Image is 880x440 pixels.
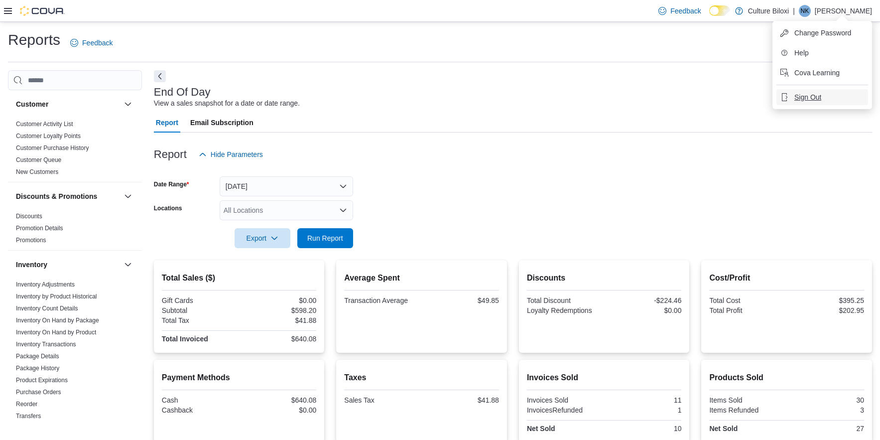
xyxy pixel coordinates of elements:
div: Discounts & Promotions [8,210,142,250]
div: 27 [789,425,864,433]
button: Inventory [122,259,134,271]
a: Product Expirations [16,377,68,384]
div: Transaction Average [344,296,419,304]
span: Purchase Orders [16,388,61,396]
strong: Net Sold [527,425,555,433]
a: Package History [16,365,59,372]
button: Sign Out [776,89,868,105]
div: $41.88 [424,396,499,404]
div: Cash [162,396,237,404]
button: Open list of options [339,206,347,214]
div: $0.00 [241,296,316,304]
div: Total Profit [709,306,784,314]
h2: Total Sales ($) [162,272,317,284]
span: Feedback [670,6,701,16]
a: Promotion Details [16,225,63,232]
div: View a sales snapshot for a date or date range. [154,98,300,109]
span: Feedback [82,38,113,48]
h2: Taxes [344,372,499,384]
a: Feedback [654,1,705,21]
div: 11 [606,396,681,404]
h2: Payment Methods [162,372,317,384]
span: Email Subscription [190,113,253,133]
span: Customer Queue [16,156,61,164]
button: Customer [122,98,134,110]
a: New Customers [16,168,58,175]
span: Export [241,228,284,248]
div: $598.20 [241,306,316,314]
span: Customer Loyalty Points [16,132,81,140]
span: Run Report [307,233,343,243]
div: -$224.46 [606,296,681,304]
a: Customer Queue [16,156,61,163]
span: Inventory On Hand by Package [16,316,99,324]
a: Customer Purchase History [16,145,89,151]
a: Feedback [66,33,117,53]
button: Discounts & Promotions [122,190,134,202]
span: Hide Parameters [211,149,263,159]
span: Change Password [794,28,851,38]
div: $0.00 [606,306,681,314]
span: New Customers [16,168,58,176]
div: Items Sold [709,396,784,404]
span: Package Details [16,352,59,360]
a: Promotions [16,237,46,244]
span: Reorder [16,400,37,408]
a: Package Details [16,353,59,360]
h3: Customer [16,99,48,109]
span: Product Expirations [16,376,68,384]
button: Inventory [16,260,120,270]
h2: Average Spent [344,272,499,284]
input: Dark Mode [709,5,730,16]
div: Total Cost [709,296,784,304]
button: Help [776,45,868,61]
button: Discounts & Promotions [16,191,120,201]
h3: Report [154,148,187,160]
button: Hide Parameters [195,145,267,164]
span: Customer Purchase History [16,144,89,152]
span: Cova Learning [794,68,840,78]
span: Promotions [16,236,46,244]
button: Export [235,228,290,248]
a: Customer Loyalty Points [16,133,81,140]
div: Items Refunded [709,406,784,414]
div: Loyalty Redemptions [527,306,602,314]
div: 10 [606,425,681,433]
span: NK [801,5,809,17]
label: Date Range [154,180,189,188]
strong: Total Invoiced [162,335,208,343]
button: Run Report [297,228,353,248]
img: Cova [20,6,65,16]
div: $640.08 [241,396,316,404]
span: Package History [16,364,59,372]
span: Discounts [16,212,42,220]
button: Cova Learning [776,65,868,81]
label: Locations [154,204,182,212]
div: Total Tax [162,316,237,324]
a: Inventory Transactions [16,341,76,348]
div: Nathan King [799,5,811,17]
a: Inventory Adjustments [16,281,75,288]
div: $395.25 [789,296,864,304]
h1: Reports [8,30,60,50]
p: [PERSON_NAME] [815,5,872,17]
span: Sign Out [794,92,821,102]
a: Inventory On Hand by Product [16,329,96,336]
div: Sales Tax [344,396,419,404]
button: [DATE] [220,176,353,196]
div: Invoices Sold [527,396,602,404]
h3: Discounts & Promotions [16,191,97,201]
div: 30 [789,396,864,404]
h3: End Of Day [154,86,211,98]
span: Inventory Count Details [16,304,78,312]
button: Change Password [776,25,868,41]
h2: Invoices Sold [527,372,682,384]
div: 1 [606,406,681,414]
div: Gift Cards [162,296,237,304]
div: Cashback [162,406,237,414]
div: Customer [8,118,142,182]
div: Inventory [8,279,142,426]
div: $49.85 [424,296,499,304]
div: Subtotal [162,306,237,314]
